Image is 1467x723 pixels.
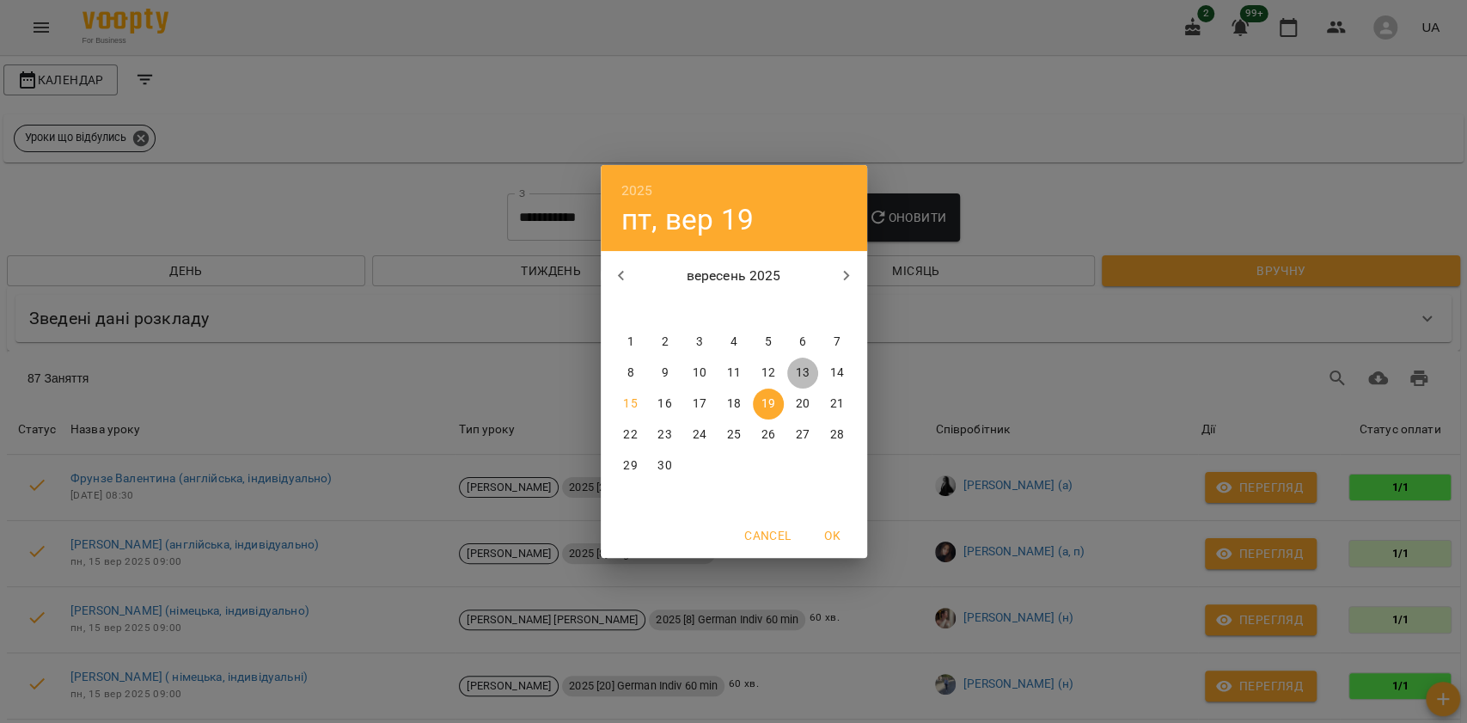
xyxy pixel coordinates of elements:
[615,327,646,358] button: 1
[692,426,706,444] p: 24
[615,450,646,481] button: 29
[726,365,740,382] p: 11
[822,358,853,389] button: 14
[833,334,840,351] p: 7
[787,301,818,318] span: сб
[753,301,784,318] span: пт
[661,334,668,351] p: 2
[726,395,740,413] p: 18
[684,327,715,358] button: 3
[829,426,843,444] p: 28
[744,525,791,546] span: Cancel
[621,179,653,203] button: 2025
[753,389,784,420] button: 19
[787,389,818,420] button: 20
[798,334,805,351] p: 6
[615,301,646,318] span: пн
[650,301,681,318] span: вт
[623,426,637,444] p: 22
[684,420,715,450] button: 24
[718,327,749,358] button: 4
[795,426,809,444] p: 27
[787,420,818,450] button: 27
[787,358,818,389] button: 13
[661,365,668,382] p: 9
[657,395,671,413] p: 16
[764,334,771,351] p: 5
[627,365,633,382] p: 8
[718,301,749,318] span: чт
[692,395,706,413] p: 17
[761,395,774,413] p: 19
[615,389,646,420] button: 15
[718,389,749,420] button: 18
[822,327,853,358] button: 7
[650,327,681,358] button: 2
[641,266,826,286] p: вересень 2025
[692,365,706,382] p: 10
[615,420,646,450] button: 22
[753,327,784,358] button: 5
[657,426,671,444] p: 23
[805,520,860,551] button: OK
[684,301,715,318] span: ср
[829,395,843,413] p: 21
[623,457,637,475] p: 29
[623,395,637,413] p: 15
[737,520,798,551] button: Cancel
[684,389,715,420] button: 17
[684,358,715,389] button: 10
[621,202,754,237] button: пт, вер 19
[761,365,774,382] p: 12
[657,457,671,475] p: 30
[761,426,774,444] p: 26
[822,389,853,420] button: 21
[718,358,749,389] button: 11
[753,420,784,450] button: 26
[726,426,740,444] p: 25
[615,358,646,389] button: 8
[795,395,809,413] p: 20
[650,389,681,420] button: 16
[812,525,853,546] span: OK
[650,420,681,450] button: 23
[795,365,809,382] p: 13
[730,334,737,351] p: 4
[627,334,633,351] p: 1
[829,365,843,382] p: 14
[753,358,784,389] button: 12
[822,420,853,450] button: 28
[822,301,853,318] span: нд
[787,327,818,358] button: 6
[718,420,749,450] button: 25
[650,358,681,389] button: 9
[695,334,702,351] p: 3
[650,450,681,481] button: 30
